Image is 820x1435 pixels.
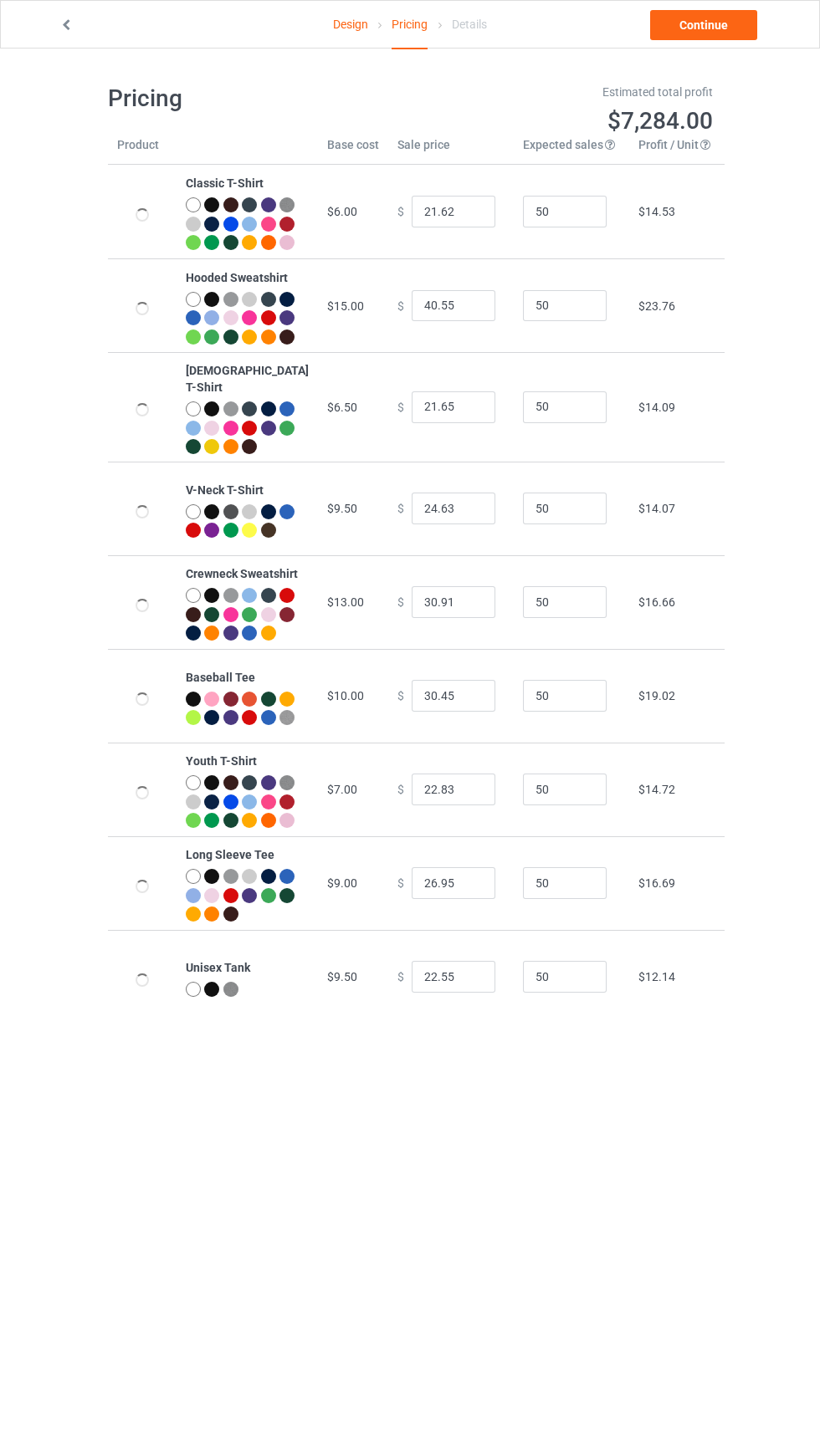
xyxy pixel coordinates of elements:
[186,176,264,190] b: Classic T-Shirt
[186,483,264,497] b: V-Neck T-Shirt
[186,671,255,684] b: Baseball Tee
[397,783,404,796] span: $
[186,754,257,768] b: Youth T-Shirt
[638,783,675,796] span: $14.72
[397,400,404,413] span: $
[397,595,404,609] span: $
[607,107,713,135] span: $7,284.00
[514,136,629,165] th: Expected sales
[327,970,357,983] span: $9.50
[327,876,357,890] span: $9.00
[186,271,288,284] b: Hooded Sweatshirt
[638,970,675,983] span: $12.14
[638,595,675,609] span: $16.66
[452,1,487,48] div: Details
[327,783,357,796] span: $7.00
[279,775,295,790] img: heather_texture.png
[397,689,404,702] span: $
[388,136,514,165] th: Sale price
[422,84,713,100] div: Estimated total profit
[638,205,675,218] span: $14.53
[638,689,675,702] span: $19.02
[279,710,295,725] img: heather_texture.png
[629,136,725,165] th: Profit / Unit
[327,502,357,515] span: $9.50
[327,595,364,609] span: $13.00
[327,205,357,218] span: $6.00
[186,848,274,861] b: Long Sleeve Tee
[650,10,757,40] a: Continue
[397,876,404,890] span: $
[318,136,388,165] th: Base cost
[279,197,295,212] img: heather_texture.png
[327,299,364,313] span: $15.00
[108,84,399,114] h1: Pricing
[397,970,404,983] span: $
[186,364,309,394] b: [DEMOGRAPHIC_DATA] T-Shirt
[397,205,404,218] span: $
[327,401,357,414] span: $6.50
[186,961,250,974] b: Unisex Tank
[638,299,675,313] span: $23.76
[638,401,675,414] span: $14.09
[397,299,404,312] span: $
[638,502,675,515] span: $14.07
[186,567,298,580] b: Crewneck Sweatshirt
[108,136,177,165] th: Product
[327,689,364,702] span: $10.00
[333,1,368,48] a: Design
[392,1,428,49] div: Pricing
[638,876,675,890] span: $16.69
[223,982,238,997] img: heather_texture.png
[397,502,404,515] span: $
